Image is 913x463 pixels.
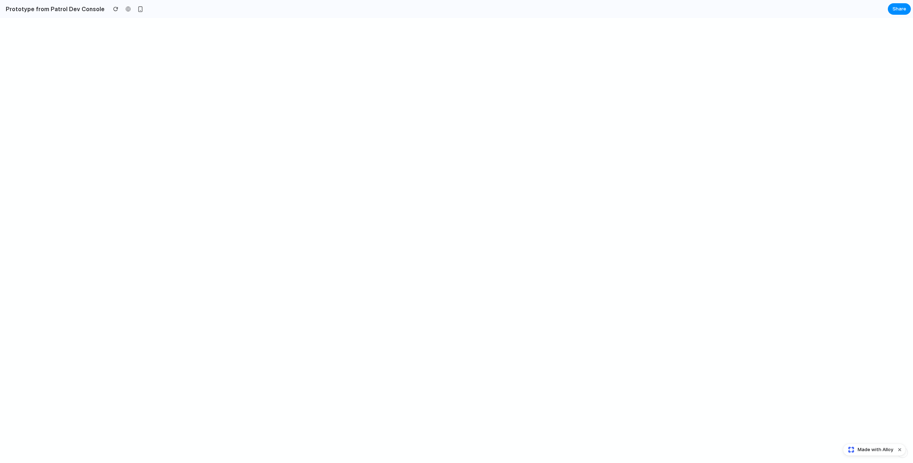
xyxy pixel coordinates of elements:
button: Dismiss watermark [895,445,904,454]
span: Made with Alloy [858,446,893,453]
button: Share [888,3,911,15]
h2: Prototype from Patrol Dev Console [3,5,105,13]
a: Made with Alloy [843,446,894,453]
span: Share [893,5,906,13]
